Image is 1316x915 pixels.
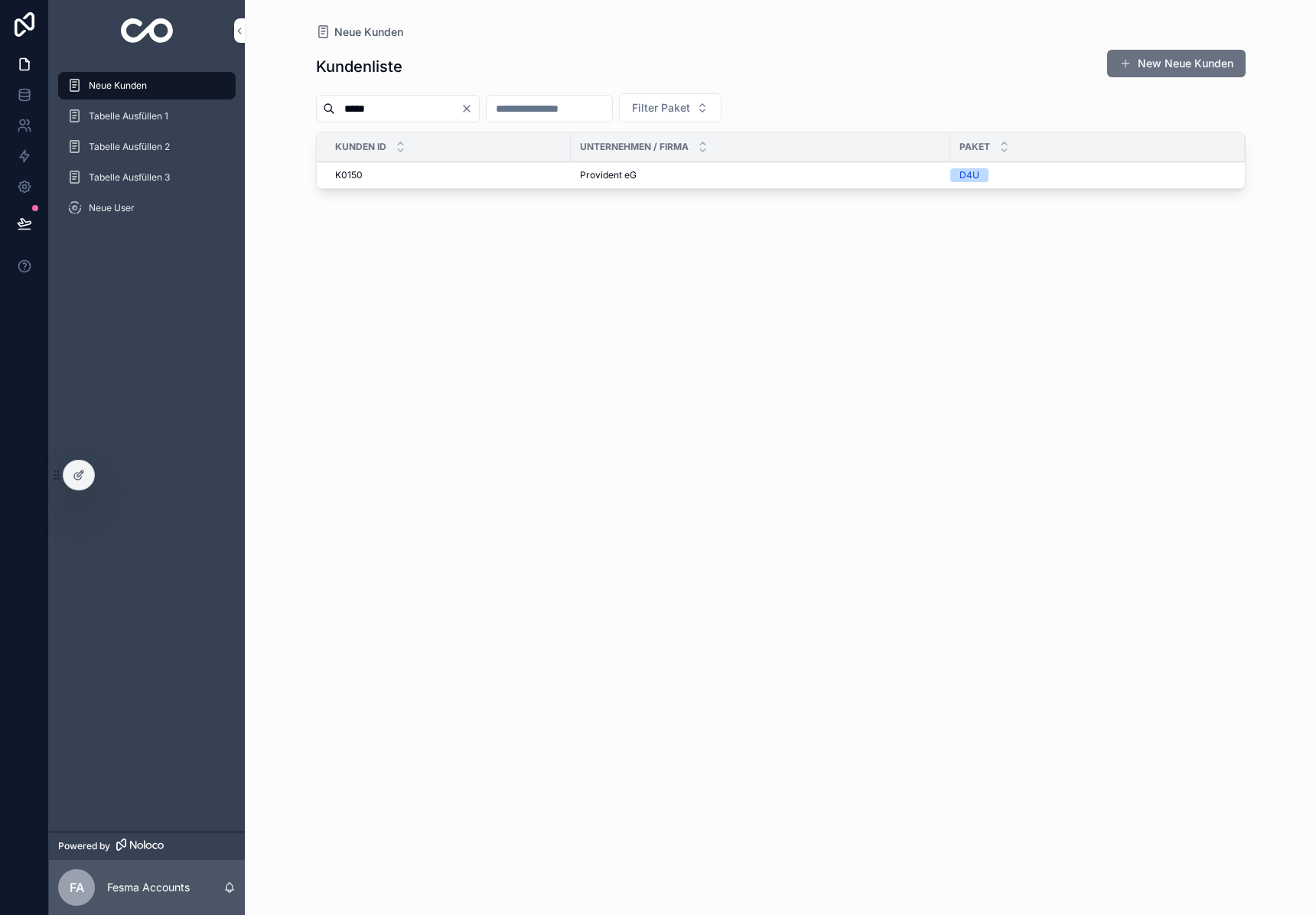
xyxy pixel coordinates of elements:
[619,93,722,122] button: Select Button
[1107,50,1246,77] button: New Neue Kunden
[58,840,110,852] span: Powered by
[335,169,363,181] span: K0150
[70,878,84,897] span: FA
[58,72,236,99] a: Neue Kunden
[89,80,147,92] span: Neue Kunden
[58,133,236,161] a: Tabelle Ausfüllen 2
[49,61,245,242] div: scrollable content
[335,141,386,153] span: Kunden ID
[335,169,562,181] a: K0150
[89,202,135,214] span: Neue User
[632,100,690,116] span: Filter Paket
[89,110,168,122] span: Tabelle Ausfüllen 1
[959,141,990,153] span: Paket
[89,141,170,153] span: Tabelle Ausfüllen 2
[959,168,979,182] div: D4U
[58,103,236,130] a: Tabelle Ausfüllen 1
[121,18,174,43] img: App logo
[316,56,402,77] h1: Kundenliste
[580,141,689,153] span: Unternehmen / Firma
[49,832,245,860] a: Powered by
[107,880,190,895] p: Fesma Accounts
[89,171,170,184] span: Tabelle Ausfüllen 3
[334,24,403,40] span: Neue Kunden
[580,169,941,181] a: Provident eG
[58,164,236,191] a: Tabelle Ausfüllen 3
[58,194,236,222] a: Neue User
[461,103,479,115] button: Clear
[950,168,1226,182] a: D4U
[580,169,637,181] span: Provident eG
[316,24,403,40] a: Neue Kunden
